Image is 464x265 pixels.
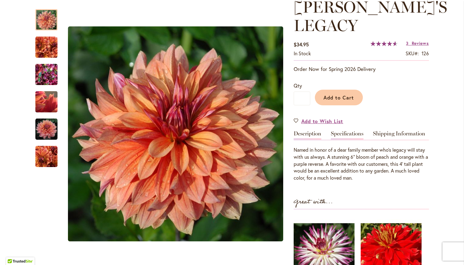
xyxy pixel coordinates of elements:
[406,40,429,46] a: 3 Reviews
[294,50,311,57] div: Availability
[315,90,363,105] button: Add to Cart
[294,50,311,57] span: In stock
[294,146,429,181] div: Named in honor of a dear family member who's legacy will stay with us always. A stunning 6" bloom...
[323,94,354,101] span: Add to Cart
[35,146,58,168] img: Andy's Legacy
[35,36,58,58] img: Andy's Legacy
[294,118,343,125] a: Add to Wish List
[35,112,64,140] div: Andy's Legacy
[64,3,316,265] div: Product Images
[294,82,302,89] span: Qty
[373,131,425,140] a: Shipping Information
[35,3,64,30] div: Andy's Legacy
[64,3,288,265] div: Andy's Legacy
[64,3,288,265] div: Andy's LegacyAndy's LegacyAndy's Legacy
[294,131,321,140] a: Description
[294,65,429,73] p: Order Now for Spring 2026 Delivery
[331,131,363,140] a: Specifications
[35,30,64,58] div: Andy's Legacy
[294,131,429,181] div: Detailed Product Info
[406,40,409,46] span: 3
[68,26,283,241] img: Andy's Legacy
[35,60,58,89] img: Andy's Legacy
[5,243,22,260] iframe: Launch Accessibility Center
[294,197,333,207] strong: Great with...
[35,140,58,167] div: Andy's Legacy
[371,41,398,46] div: 93%
[412,40,429,46] span: Reviews
[406,50,419,57] strong: SKU
[422,50,429,57] div: 126
[301,118,343,125] span: Add to Wish List
[294,41,309,48] span: $34.95
[35,85,64,112] div: Andy's Legacy
[24,85,69,119] img: Andy's Legacy
[35,58,64,85] div: Andy's Legacy
[35,118,58,140] img: Andy's Legacy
